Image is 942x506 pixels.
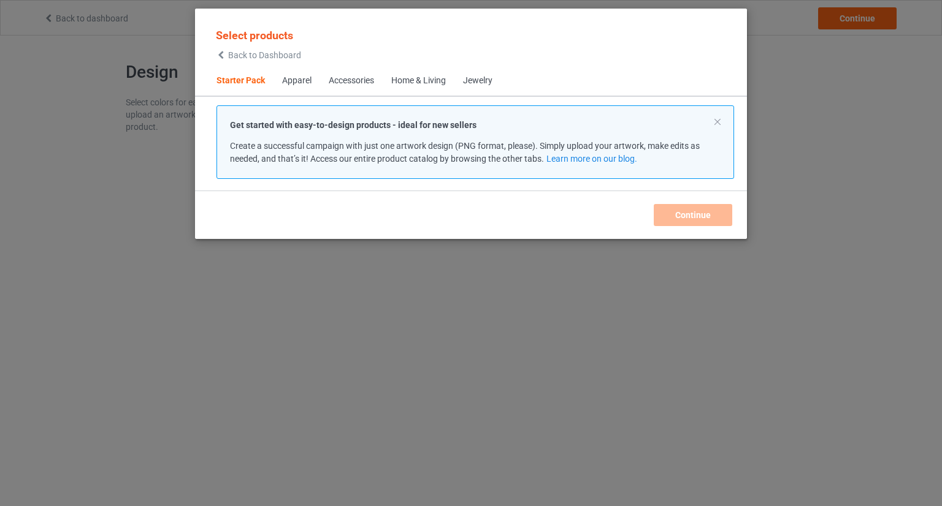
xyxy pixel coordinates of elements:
strong: Get started with easy-to-design products - ideal for new sellers [230,120,477,130]
span: Back to Dashboard [228,50,301,60]
div: Accessories [329,75,374,87]
div: Apparel [282,75,312,87]
a: Learn more on our blog. [546,154,637,164]
span: Create a successful campaign with just one artwork design (PNG format, please). Simply upload you... [230,141,700,164]
span: Starter Pack [208,66,274,96]
span: Select products [216,29,293,42]
div: Jewelry [463,75,492,87]
div: Home & Living [391,75,446,87]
